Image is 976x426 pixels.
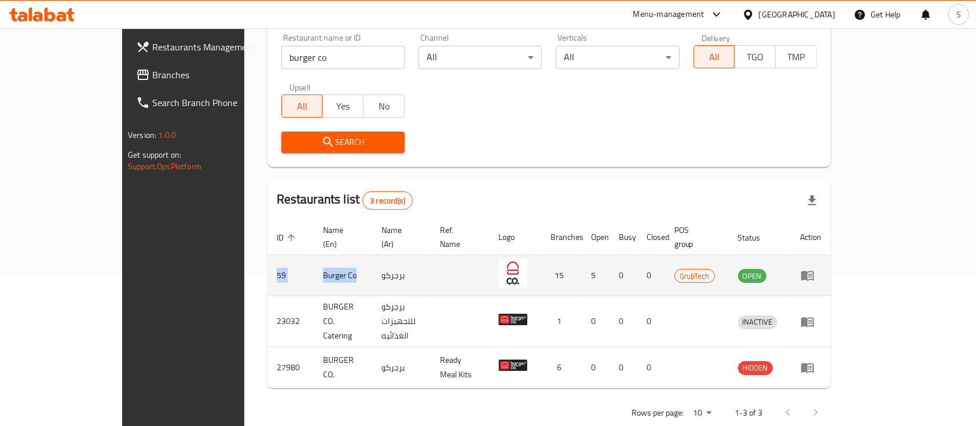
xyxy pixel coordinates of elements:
[431,347,489,388] td: Ready Meal Kits
[314,296,372,347] td: BURGER CO. Catering
[582,255,610,296] td: 5
[674,223,715,251] span: POS group
[372,296,431,347] td: برجركو للتجهيزات الغذائيه
[541,220,582,255] th: Branches
[127,61,285,89] a: Branches
[128,147,181,162] span: Get support on:
[610,255,637,296] td: 0
[267,296,314,347] td: 23032
[798,187,826,214] div: Export file
[956,8,961,21] span: S
[633,8,705,21] div: Menu-management
[277,231,299,245] span: ID
[738,315,777,329] div: INACTIVE
[489,220,541,255] th: Logo
[688,405,716,422] div: Rows per page:
[694,45,735,68] button: All
[314,255,372,296] td: Burger Co
[541,347,582,388] td: 6
[152,68,276,82] span: Branches
[281,46,405,69] input: Search for restaurant name or ID..
[637,255,665,296] td: 0
[610,296,637,347] td: 0
[267,255,314,296] td: 59
[637,347,665,388] td: 0
[498,305,527,334] img: BURGER CO. Catering
[702,34,731,42] label: Delivery
[287,98,318,115] span: All
[440,223,475,251] span: Ref. Name
[323,223,358,251] span: Name (En)
[152,40,276,54] span: Restaurants Management
[637,220,665,255] th: Closed
[759,8,835,21] div: [GEOGRAPHIC_DATA]
[632,406,684,420] p: Rows per page:
[127,89,285,116] a: Search Branch Phone
[775,45,817,68] button: TMP
[362,191,413,210] div: Total records count
[556,46,679,69] div: All
[498,258,527,287] img: Burger Co
[372,255,431,296] td: برجركو
[158,128,176,143] span: 1.0.0
[381,223,417,251] span: Name (Ar)
[738,361,773,375] div: HIDDEN
[267,220,831,388] table: enhanced table
[582,220,610,255] th: Open
[780,49,812,65] span: TMP
[791,220,831,255] th: Action
[541,255,582,296] td: 15
[363,94,405,118] button: No
[738,315,777,329] span: INACTIVE
[738,270,766,283] span: OPEN
[152,96,276,110] span: Search Branch Phone
[582,347,610,388] td: 0
[582,296,610,347] td: 0
[699,49,731,65] span: All
[675,270,714,283] span: GrubTech
[735,406,762,420] p: 1-3 of 3
[801,268,822,282] div: Menu
[739,49,771,65] span: TGO
[541,296,582,347] td: 1
[498,351,527,380] img: BURGER CO.
[314,347,372,388] td: BURGER CO.
[363,195,412,206] span: 3 record(s)
[128,159,201,174] a: Support.OpsPlatform
[610,220,637,255] th: Busy
[801,315,822,329] div: Menu
[327,98,359,115] span: Yes
[277,191,413,210] h2: Restaurants list
[291,135,395,150] span: Search
[801,361,822,374] div: Menu
[128,128,156,143] span: Version:
[610,347,637,388] td: 0
[289,83,311,91] label: Upsell
[267,347,314,388] td: 27980
[738,231,776,245] span: Status
[372,347,431,388] td: برجركو
[281,94,323,118] button: All
[637,296,665,347] td: 0
[368,98,400,115] span: No
[127,33,285,61] a: Restaurants Management
[281,132,405,153] button: Search
[738,361,773,374] span: HIDDEN
[419,46,542,69] div: All
[734,45,776,68] button: TGO
[322,94,364,118] button: Yes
